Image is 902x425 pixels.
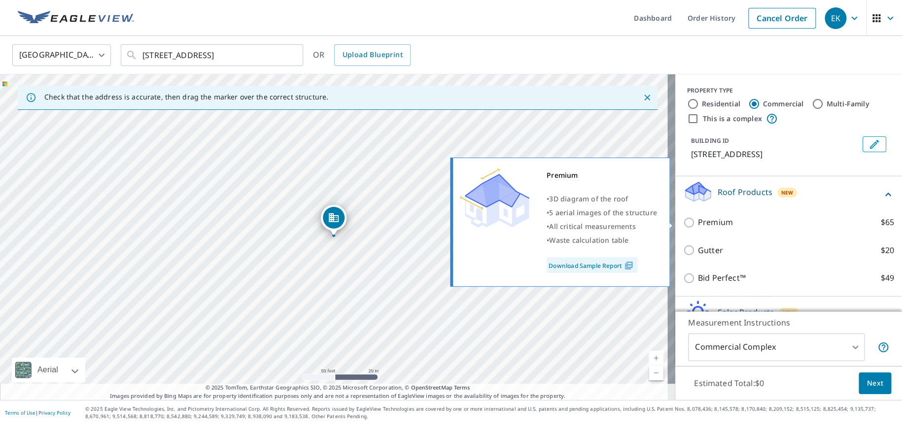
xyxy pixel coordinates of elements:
div: • [547,233,657,247]
div: [GEOGRAPHIC_DATA] [12,41,111,69]
a: Current Level 19, Zoom In [649,351,663,365]
span: Waste calculation table [549,235,628,245]
p: $20 [881,244,894,257]
span: 5 aerial images of the structure [549,208,657,217]
a: Terms of Use [5,409,35,416]
button: Next [859,372,891,394]
p: [STREET_ADDRESS] [691,148,859,160]
div: Aerial [35,358,61,382]
div: PROPERTY TYPE [687,86,890,95]
p: BUILDING ID [691,136,729,145]
div: Premium [547,168,657,182]
div: • [547,220,657,233]
span: Upload Blueprint [342,49,402,61]
span: New [783,309,795,317]
div: Aerial [12,358,85,382]
p: Roof Products [718,186,772,198]
img: Premium [460,168,529,228]
div: Dropped pin, building 1, Commercial property, 326 N Piedmont St Arlington, VA 22203 [321,205,347,235]
p: Premium [698,216,733,229]
a: Upload Blueprint [334,44,410,66]
button: Close [641,91,654,104]
span: © 2025 TomTom, Earthstar Geographics SIO, © 2025 Microsoft Corporation, © [206,384,470,392]
a: OpenStreetMap [411,384,452,391]
span: Next [867,377,883,390]
a: Download Sample Report [547,257,637,273]
a: Cancel Order [748,8,816,29]
p: Bid Perfect™ [698,272,746,284]
label: Multi-Family [827,99,869,109]
p: Check that the address is accurate, then drag the marker over the correct structure. [44,93,328,101]
div: • [547,192,657,206]
p: Solar Products [718,306,774,318]
input: Search by address or latitude-longitude [142,41,283,69]
p: $65 [881,216,894,229]
a: Terms [454,384,470,391]
div: Solar ProductsNew [683,300,894,328]
div: OR [313,44,411,66]
label: Commercial [763,99,804,109]
img: Pdf Icon [622,261,635,270]
div: • [547,206,657,220]
p: Measurement Instructions [688,317,889,328]
a: Current Level 19, Zoom Out [649,365,663,380]
label: Residential [702,99,740,109]
p: | [5,410,70,416]
p: $49 [881,272,894,284]
span: 3D diagram of the roof [549,194,628,203]
p: Estimated Total: $0 [686,372,772,394]
span: All critical measurements [549,222,635,231]
label: This is a complex [703,114,762,124]
a: Privacy Policy [38,409,70,416]
div: Roof ProductsNew [683,180,894,208]
p: © 2025 Eagle View Technologies, Inc. and Pictometry International Corp. All Rights Reserved. Repo... [85,405,897,420]
span: New [781,189,794,196]
span: Each building may require a separate measurement report; if so, your account will be billed per r... [877,341,889,353]
button: Edit building 1 [863,136,886,152]
p: Gutter [698,244,723,257]
div: EK [825,7,846,29]
div: Commercial Complex [688,333,865,361]
img: EV Logo [18,11,134,26]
